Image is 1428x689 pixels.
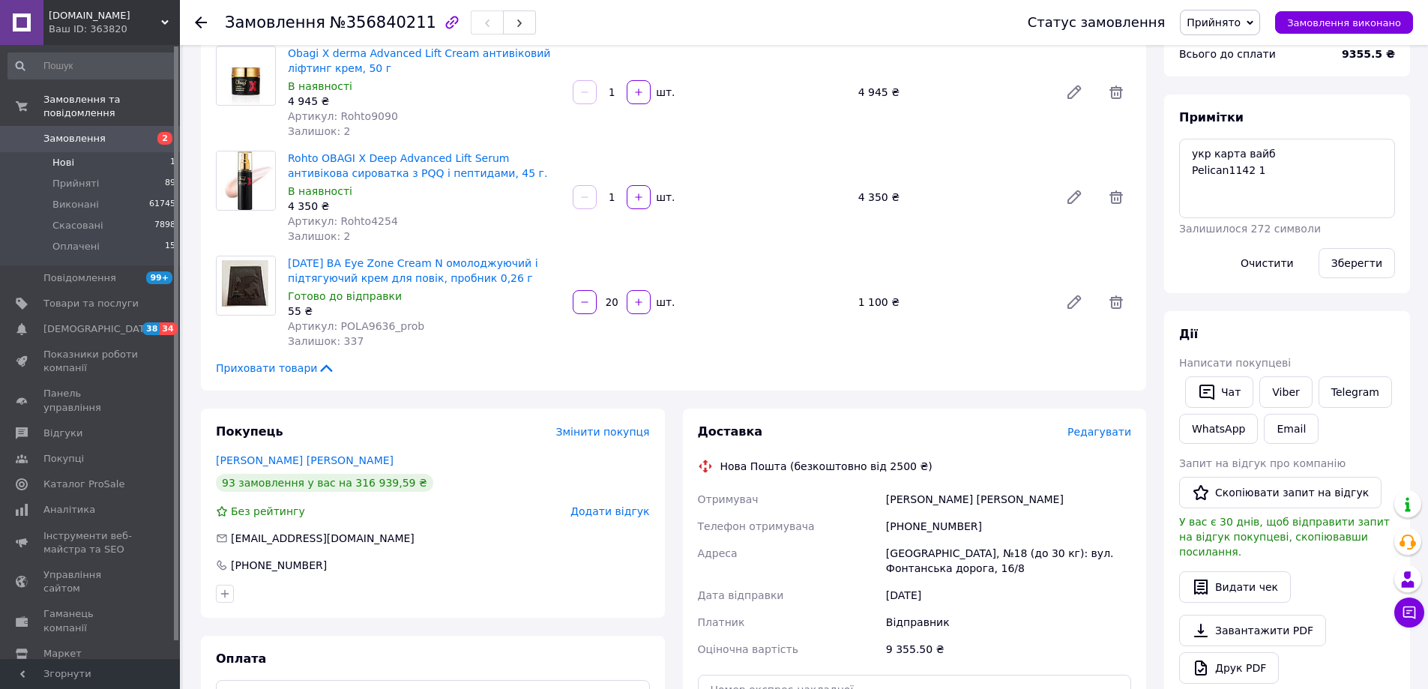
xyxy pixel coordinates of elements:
b: 9355.5 ₴ [1342,48,1395,60]
button: Видати чек [1179,571,1291,603]
span: Скасовані [52,219,103,232]
div: Повернутися назад [195,15,207,30]
div: 4 945 ₴ [288,94,561,109]
span: Запит на відгук про компанію [1179,457,1346,469]
div: шт. [652,190,676,205]
span: Товари та послуги [43,297,139,310]
span: Панель управління [43,387,139,414]
span: Адреса [698,547,738,559]
span: Покупці [43,452,84,466]
a: Rohto OBAGI X Deep Advanced Lift Serum антивікова сироватка з PQQ і пептидами, 45 г. [288,152,547,179]
span: Приховати товари [216,361,335,376]
a: Друк PDF [1179,652,1279,684]
div: [DATE] [883,582,1134,609]
span: Залишок: 2 [288,230,351,242]
span: Гаманець компанії [43,607,139,634]
button: Чат з покупцем [1394,598,1424,628]
span: В наявності [288,185,352,197]
span: Видалити [1101,287,1131,317]
a: [DATE] BA Eye Zone Cream N омолоджуючий і підтягуючий крем для повік, пробник 0,26 г [288,257,538,284]
span: Управління сайтом [43,568,139,595]
span: 7898 [154,219,175,232]
span: Змінити покупця [556,426,650,438]
input: Пошук [7,52,177,79]
span: Замовлення виконано [1287,17,1401,28]
textarea: укр карта вайб Pelican1142 1 [1179,139,1395,218]
span: Артикул: Rohto4254 [288,215,398,227]
span: Покупець [216,424,283,439]
div: [PERSON_NAME] [PERSON_NAME] [883,486,1134,513]
span: 99+ [146,271,172,284]
span: 1 [170,156,175,169]
div: 9 355.50 ₴ [883,636,1134,663]
div: Нова Пошта (безкоштовно від 2500 ₴) [717,459,936,474]
span: [DEMOGRAPHIC_DATA] [43,322,154,336]
span: Видалити [1101,182,1131,212]
a: WhatsApp [1179,414,1258,444]
span: Замовлення та повідомлення [43,93,180,120]
span: Залишок: 337 [288,335,364,347]
span: Залишилося 272 символи [1179,223,1321,235]
span: 38 [142,322,160,335]
button: Зберегти [1319,248,1395,278]
button: Очистити [1228,248,1307,278]
a: Viber [1259,376,1312,408]
span: Артикул: POLA9636_prob [288,320,424,332]
span: Редагувати [1067,426,1131,438]
span: Примітки [1179,110,1244,124]
span: 89 [165,177,175,190]
span: Виконані [52,198,99,211]
span: Оплачені [52,240,100,253]
span: Прийнято [1187,16,1241,28]
a: Редагувати [1059,182,1089,212]
a: Завантажити PDF [1179,615,1326,646]
a: Obagi X derma Advanced Lift Cream антивіковий ліфтинг крем, 50 г [288,47,550,74]
span: Нові [52,156,74,169]
span: Доставка [698,424,763,439]
button: Email [1264,414,1319,444]
a: Редагувати [1059,77,1089,107]
span: 61745 [149,198,175,211]
span: besuto.com.ua [49,9,161,22]
img: Obagi X derma Advanced Lift Cream антивіковий ліфтинг крем, 50 г [220,46,272,105]
span: 34 [160,322,177,335]
span: Замовлення [43,132,106,145]
span: Дата відправки [698,589,784,601]
div: шт. [652,85,676,100]
span: Оплата [216,652,266,666]
span: Артикул: Rohto9090 [288,110,398,122]
span: Повідомлення [43,271,116,285]
div: 93 замовлення у вас на 316 939,59 ₴ [216,474,433,492]
span: Видалити [1101,77,1131,107]
button: Чат [1185,376,1253,408]
span: Аналітика [43,503,95,517]
span: Замовлення [225,13,325,31]
div: 1 100 ₴ [852,292,1053,313]
span: 2 [157,132,172,145]
span: Без рейтингу [231,505,305,517]
span: Показники роботи компанії [43,348,139,375]
div: [PHONE_NUMBER] [229,558,328,573]
span: Готово до відправки [288,290,402,302]
span: Отримувач [698,493,759,505]
span: Залишок: 2 [288,125,351,137]
a: Telegram [1319,376,1392,408]
div: 4 945 ₴ [852,82,1053,103]
span: Відгуки [43,427,82,440]
span: Каталог ProSale [43,478,124,491]
img: Rohto OBAGI X Deep Advanced Lift Serum антивікова сироватка з PQQ і пептидами, 45 г. [217,151,275,210]
span: Маркет [43,647,82,661]
span: Прийняті [52,177,99,190]
button: Замовлення виконано [1275,11,1413,34]
div: [GEOGRAPHIC_DATA], №18 (до 30 кг): вул. Фонтанська дорога, 16/8 [883,540,1134,582]
span: Додати відгук [570,505,649,517]
a: [PERSON_NAME] [PERSON_NAME] [216,454,394,466]
a: Редагувати [1059,287,1089,317]
span: Дії [1179,327,1198,341]
div: 4 350 ₴ [852,187,1053,208]
span: №356840211 [330,13,436,31]
img: POLA BA Eye Zone Cream N омолоджуючий і підтягуючий крем для повік, пробник 0,26 г [217,257,275,314]
span: 15 [165,240,175,253]
button: Скопіювати запит на відгук [1179,477,1382,508]
span: У вас є 30 днів, щоб відправити запит на відгук покупцеві, скопіювавши посилання. [1179,516,1390,558]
